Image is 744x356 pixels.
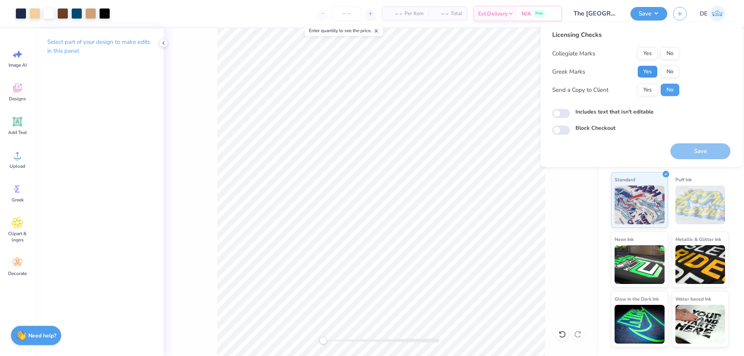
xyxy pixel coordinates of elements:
img: Neon Ink [615,245,665,284]
span: – – [387,10,402,18]
span: N/A [522,10,531,18]
span: DE [700,9,708,18]
img: Water based Ink [675,305,725,344]
span: Free [536,11,543,16]
span: Greek [12,197,24,203]
span: Standard [615,175,635,184]
div: Send a Copy to Client [552,86,608,95]
span: Add Text [8,129,27,136]
button: Yes [637,65,658,78]
span: Per Item [405,10,424,18]
span: Puff Ink [675,175,692,184]
img: Metallic & Glitter Ink [675,245,725,284]
span: Metallic & Glitter Ink [675,235,721,243]
span: Image AI [9,62,27,68]
span: Est. Delivery [478,10,508,18]
a: DE [696,6,728,21]
label: Includes text that isn't editable [575,108,654,116]
img: Standard [615,186,665,224]
div: Greek Marks [552,67,585,76]
button: No [661,47,679,60]
span: Glow in the Dark Ink [615,295,659,303]
span: Decorate [8,270,27,277]
input: Untitled Design [568,6,625,21]
span: Upload [10,163,25,169]
strong: Need help? [28,332,56,339]
input: – – [331,7,362,21]
span: Clipart & logos [5,230,30,243]
span: Neon Ink [615,235,634,243]
div: Collegiate Marks [552,49,595,58]
button: No [661,84,679,96]
img: Djian Evardoni [710,6,725,21]
span: – – [433,10,448,18]
div: Accessibility label [319,337,327,344]
span: Total [451,10,462,18]
button: No [661,65,679,78]
button: Yes [637,84,658,96]
p: Select part of your design to make edits in this panel [47,38,151,55]
div: Enter quantity to see the price. [305,25,383,36]
button: Yes [637,47,658,60]
img: Glow in the Dark Ink [615,305,665,344]
label: Block Checkout [575,124,615,132]
span: Designs [9,96,26,102]
img: Puff Ink [675,186,725,224]
button: Save [630,7,667,21]
div: Licensing Checks [552,30,679,40]
span: Water based Ink [675,295,711,303]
